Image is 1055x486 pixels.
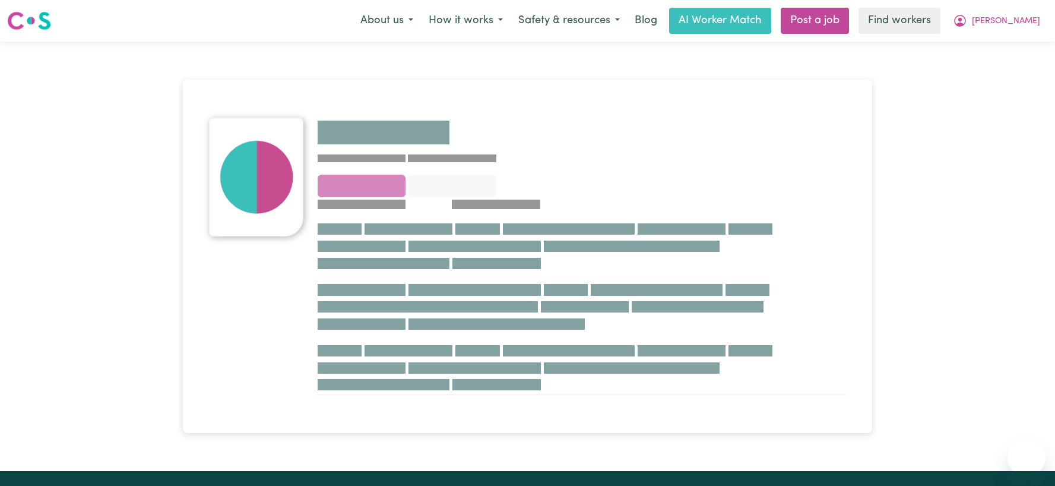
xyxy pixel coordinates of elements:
[972,15,1040,28] span: [PERSON_NAME]
[628,8,664,34] a: Blog
[7,7,51,34] a: Careseekers logo
[1008,438,1046,476] iframe: Button to launch messaging window
[669,8,771,34] a: AI Worker Match
[858,8,940,34] a: Find workers
[781,8,849,34] a: Post a job
[511,8,628,33] button: Safety & resources
[421,8,511,33] button: How it works
[945,8,1048,33] button: My Account
[7,10,51,31] img: Careseekers logo
[353,8,421,33] button: About us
